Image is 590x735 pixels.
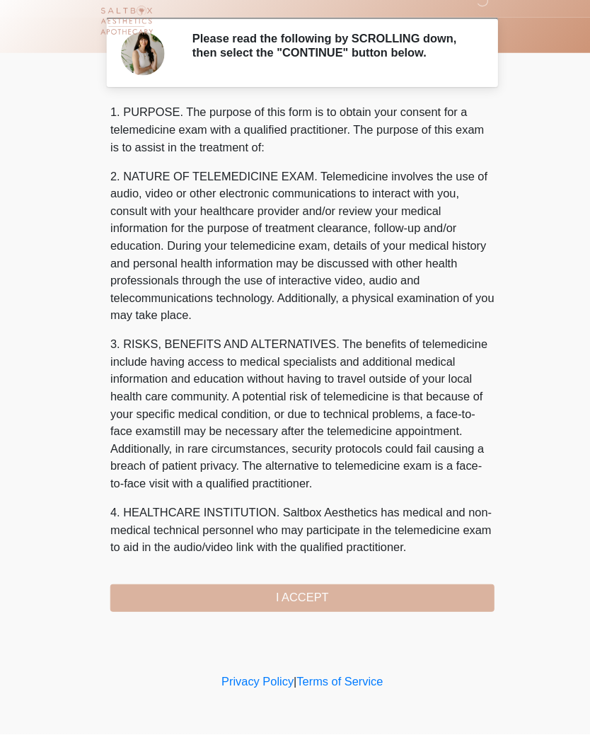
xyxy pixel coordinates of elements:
a: Terms of Service [289,678,374,690]
p: 2. NATURE OF TELEMEDICINE EXAM. Telemedicine involves the use of audio, video or other electronic... [108,182,482,335]
img: Saltbox Aesthetics Logo [93,11,154,71]
a: Privacy Policy [216,678,287,690]
p: 3. RISKS, BENEFITS AND ALTERNATIVES. The benefits of telemedicine include having access to medica... [108,346,482,499]
p: 1. PURPOSE. The purpose of this form is to obtain your consent for a telemedicine exam with a qua... [108,120,482,170]
a: | [287,678,289,690]
p: 4. HEALTHCARE INSTITUTION. Saltbox Aesthetics has medical and non-medical technical personnel who... [108,510,482,561]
